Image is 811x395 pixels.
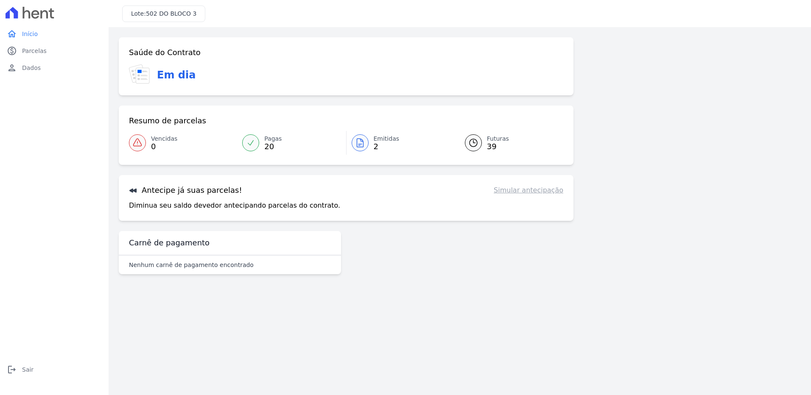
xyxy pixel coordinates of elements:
[455,131,563,155] a: Futuras 39
[347,131,455,155] a: Emitidas 2
[129,47,201,58] h3: Saúde do Contrato
[129,261,254,269] p: Nenhum carnê de pagamento encontrado
[129,116,206,126] h3: Resumo de parcelas
[131,9,196,18] h3: Lote:
[129,238,210,248] h3: Carnê de pagamento
[264,134,282,143] span: Pagas
[3,42,105,59] a: paidParcelas
[494,185,563,195] a: Simular antecipação
[129,131,237,155] a: Vencidas 0
[22,30,38,38] span: Início
[7,364,17,375] i: logout
[22,365,34,374] span: Sair
[22,64,41,72] span: Dados
[374,134,400,143] span: Emitidas
[3,361,105,378] a: logoutSair
[374,143,400,150] span: 2
[237,131,346,155] a: Pagas 20
[151,134,177,143] span: Vencidas
[22,47,47,55] span: Parcelas
[129,185,242,195] h3: Antecipe já suas parcelas!
[7,46,17,56] i: paid
[487,143,509,150] span: 39
[129,200,340,211] p: Diminua seu saldo devedor antecipando parcelas do contrato.
[151,143,177,150] span: 0
[487,134,509,143] span: Futuras
[3,59,105,76] a: personDados
[264,143,282,150] span: 20
[7,63,17,73] i: person
[7,29,17,39] i: home
[146,10,197,17] span: 502 DO BLOCO 3
[3,25,105,42] a: homeInício
[157,67,196,83] h3: Em dia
